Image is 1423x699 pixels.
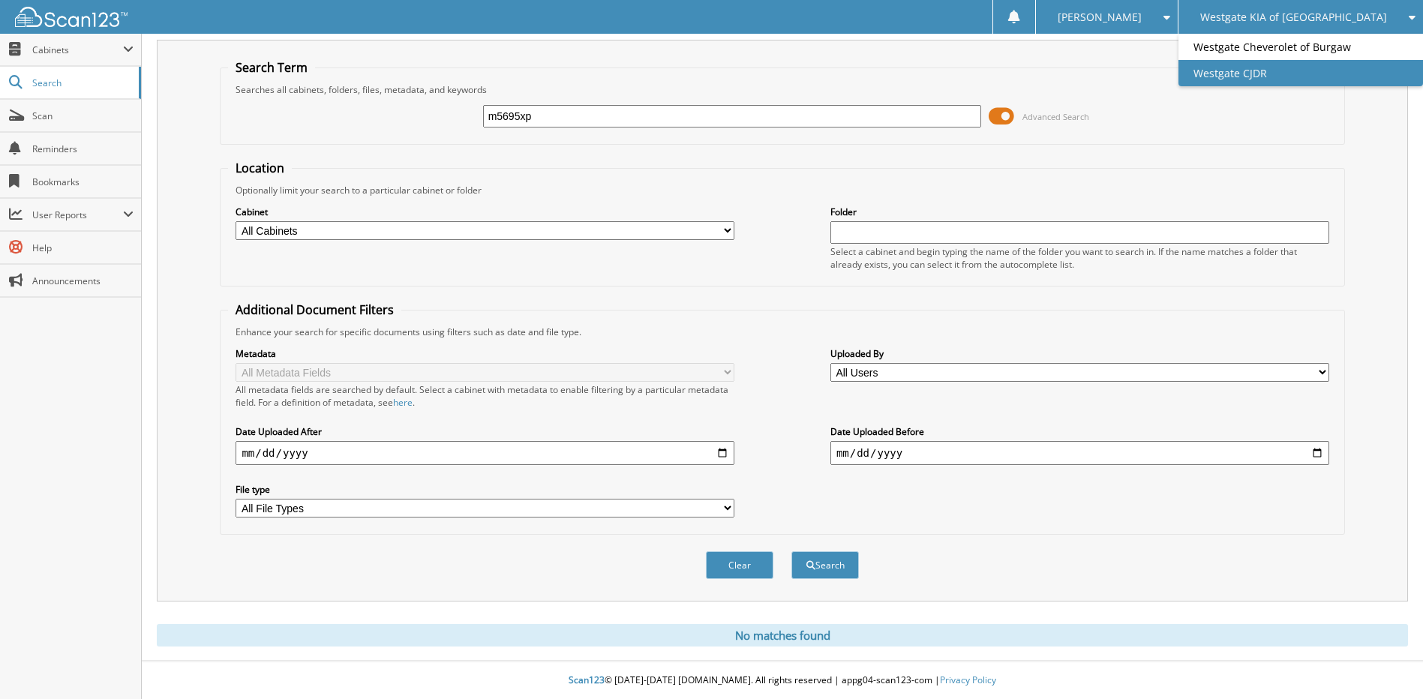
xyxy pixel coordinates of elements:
[32,274,134,287] span: Announcements
[236,441,734,465] input: start
[15,7,128,27] img: scan123-logo-white.svg
[236,347,734,360] label: Metadata
[1058,13,1142,22] span: [PERSON_NAME]
[236,483,734,496] label: File type
[32,142,134,155] span: Reminders
[393,396,413,409] a: here
[228,301,401,318] legend: Additional Document Filters
[830,245,1329,271] div: Select a cabinet and begin typing the name of the folder you want to search in. If the name match...
[228,184,1336,196] div: Optionally limit your search to a particular cabinet or folder
[228,325,1336,338] div: Enhance your search for specific documents using filters such as date and file type.
[228,160,292,176] legend: Location
[1022,111,1089,122] span: Advanced Search
[830,205,1329,218] label: Folder
[142,662,1423,699] div: © [DATE]-[DATE] [DOMAIN_NAME]. All rights reserved | appg04-scan123-com |
[830,441,1329,465] input: end
[236,383,734,409] div: All metadata fields are searched by default. Select a cabinet with metadata to enable filtering b...
[32,43,123,56] span: Cabinets
[32,241,134,254] span: Help
[228,83,1336,96] div: Searches all cabinets, folders, files, metadata, and keywords
[569,673,605,686] span: Scan123
[1178,34,1423,60] a: Westgate Cheverolet of Burgaw
[1200,13,1387,22] span: Westgate KIA of [GEOGRAPHIC_DATA]
[32,208,123,221] span: User Reports
[236,425,734,438] label: Date Uploaded After
[157,624,1408,646] div: No matches found
[706,551,773,579] button: Clear
[236,205,734,218] label: Cabinet
[32,175,134,188] span: Bookmarks
[791,551,859,579] button: Search
[1348,627,1423,699] iframe: Chat Widget
[830,347,1329,360] label: Uploaded By
[228,59,315,76] legend: Search Term
[1178,60,1423,86] a: Westgate CJDR
[32,76,131,89] span: Search
[940,673,996,686] a: Privacy Policy
[830,425,1329,438] label: Date Uploaded Before
[32,109,134,122] span: Scan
